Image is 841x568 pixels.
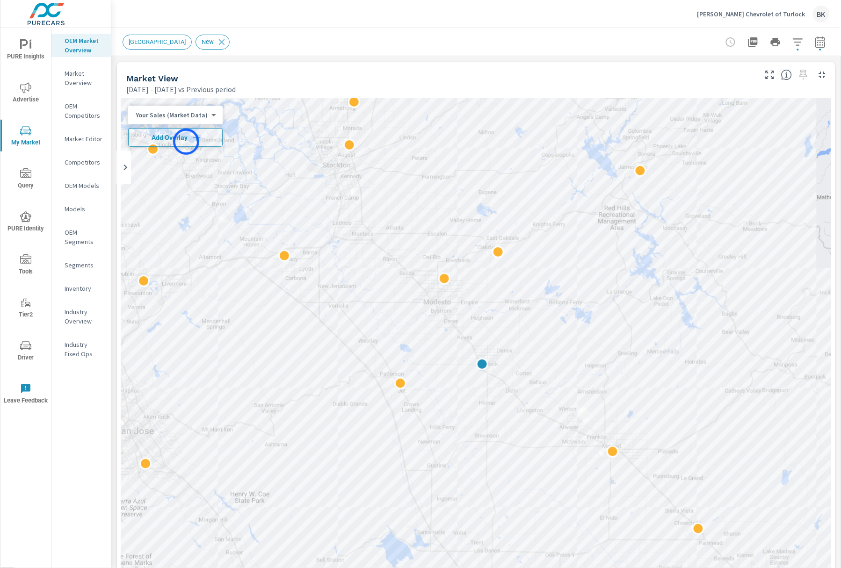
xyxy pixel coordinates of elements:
span: My Market [3,125,48,148]
div: Industry Fixed Ops [51,338,111,361]
p: Segments [65,260,103,270]
p: OEM Models [65,181,103,190]
span: New [196,38,219,45]
div: Market Editor [51,132,111,146]
span: Advertise [3,82,48,105]
button: Make Fullscreen [762,67,777,82]
span: Tier2 [3,297,48,320]
p: Competitors [65,158,103,167]
p: OEM Market Overview [65,36,103,55]
div: Inventory [51,281,111,295]
span: Find the biggest opportunities in your market for your inventory. Understand by postal code where... [781,69,792,80]
div: OEM Market Overview [51,34,111,57]
span: Tools [3,254,48,277]
span: PURE Insights [3,39,48,62]
div: OEM Competitors [51,99,111,122]
div: BK [813,6,830,22]
div: New [196,35,230,50]
div: nav menu [0,28,51,415]
p: [PERSON_NAME] Chevrolet of Turlock [697,10,805,18]
button: Print Report [766,33,785,51]
div: Your Sales (Market Data) [128,111,215,120]
p: Industry Fixed Ops [65,340,103,359]
p: Inventory [65,284,103,293]
p: Your Sales (Market Data) [136,111,208,119]
span: Select a preset date range to save this widget [796,67,811,82]
p: [DATE] - [DATE] vs Previous period [126,84,236,95]
span: Leave Feedback [3,383,48,406]
span: Query [3,168,48,191]
div: Industry Overview [51,305,111,328]
p: OEM Competitors [65,101,103,120]
div: Models [51,202,111,216]
span: Driver [3,340,48,363]
p: Industry Overview [65,307,103,326]
div: OEM Segments [51,225,111,249]
span: Add Overlay [132,133,218,142]
button: Minimize Widget [815,67,830,82]
button: Add Overlay [128,128,223,147]
button: "Export Report to PDF" [744,33,762,51]
div: Segments [51,258,111,272]
button: Apply Filters [789,33,807,51]
span: [GEOGRAPHIC_DATA] [123,38,191,45]
div: Market Overview [51,66,111,90]
h5: Market View [126,73,178,83]
div: OEM Models [51,179,111,193]
p: Market Editor [65,134,103,144]
span: PURE Identity [3,211,48,234]
p: Market Overview [65,69,103,87]
div: Competitors [51,155,111,169]
p: Models [65,204,103,214]
p: OEM Segments [65,228,103,246]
